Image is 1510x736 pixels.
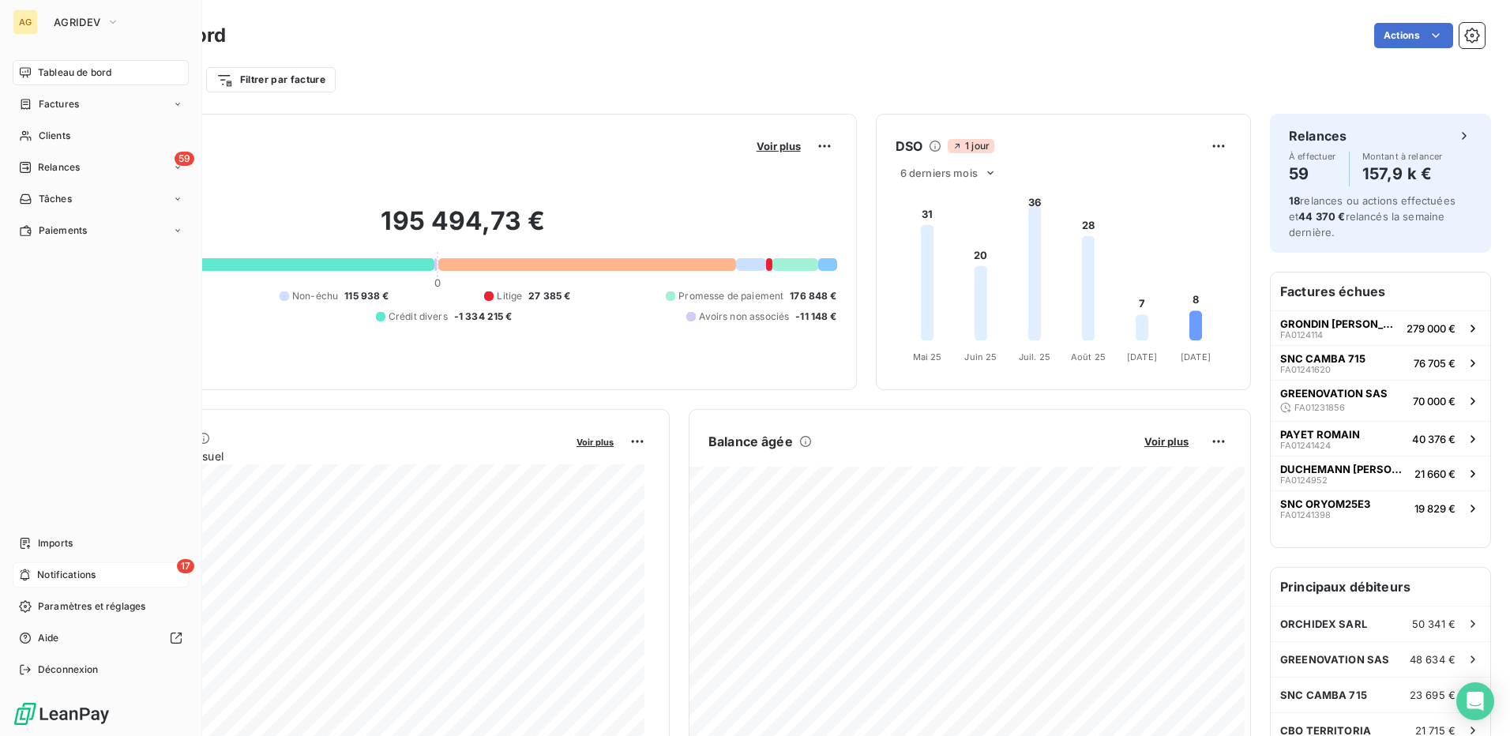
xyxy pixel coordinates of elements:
[1412,618,1456,630] span: 50 341 €
[1271,568,1490,606] h6: Principaux débiteurs
[1280,365,1331,374] span: FA01241620
[39,97,79,111] span: Factures
[1280,498,1370,510] span: SNC ORYOM25E3
[964,351,997,362] tspan: Juin 25
[13,701,111,727] img: Logo LeanPay
[54,16,100,28] span: AGRIDEV
[1280,352,1365,365] span: SNC CAMBA 715
[1289,126,1347,145] h6: Relances
[1181,351,1211,362] tspan: [DATE]
[752,139,806,153] button: Voir plus
[1456,682,1494,720] div: Open Intercom Messenger
[900,167,978,179] span: 6 derniers mois
[89,205,837,253] h2: 195 494,73 €
[38,536,73,550] span: Imports
[1280,510,1331,520] span: FA01241398
[38,599,145,614] span: Paramètres et réglages
[38,631,59,645] span: Aide
[389,310,448,324] span: Crédit divers
[1280,689,1367,701] span: SNC CAMBA 715
[1280,475,1328,485] span: FA0124952
[1280,463,1408,475] span: DUCHEMANN [PERSON_NAME]
[948,139,994,153] span: 1 jour
[1413,395,1456,407] span: 70 000 €
[1271,345,1490,380] button: SNC CAMBA 715FA0124162076 705 €
[1414,468,1456,480] span: 21 660 €
[292,289,338,303] span: Non-échu
[434,276,441,289] span: 0
[1280,317,1400,330] span: GRONDIN [PERSON_NAME]
[13,625,189,651] a: Aide
[699,310,789,324] span: Avoirs non associés
[1289,161,1336,186] h4: 59
[1019,351,1050,362] tspan: Juil. 25
[1289,194,1456,238] span: relances ou actions effectuées et relancés la semaine dernière.
[790,289,836,303] span: 176 848 €
[1280,653,1389,666] span: GREENOVATION SAS
[39,129,70,143] span: Clients
[89,448,565,464] span: Chiffre d'affaires mensuel
[1271,456,1490,490] button: DUCHEMANN [PERSON_NAME]FA012495221 660 €
[1410,653,1456,666] span: 48 634 €
[1374,23,1453,48] button: Actions
[175,152,194,166] span: 59
[1298,210,1345,223] span: 44 370 €
[1412,433,1456,445] span: 40 376 €
[1280,428,1360,441] span: PAYET ROMAIN
[454,310,513,324] span: -1 334 215 €
[1271,421,1490,456] button: PAYET ROMAINFA0124142440 376 €
[344,289,389,303] span: 115 938 €
[1410,689,1456,701] span: 23 695 €
[38,663,99,677] span: Déconnexion
[1144,435,1189,448] span: Voir plus
[1414,502,1456,515] span: 19 829 €
[1140,434,1193,449] button: Voir plus
[177,559,194,573] span: 17
[39,192,72,206] span: Tâches
[1289,194,1300,207] span: 18
[38,66,111,80] span: Tableau de bord
[896,137,922,156] h6: DSO
[13,9,38,35] div: AG
[497,289,522,303] span: Litige
[1407,322,1456,335] span: 279 000 €
[912,351,941,362] tspan: Mai 25
[1362,152,1443,161] span: Montant à relancer
[1271,272,1490,310] h6: Factures échues
[1289,152,1336,161] span: À effectuer
[1127,351,1157,362] tspan: [DATE]
[206,67,336,92] button: Filtrer par facture
[1294,403,1345,412] span: FA01231856
[1271,310,1490,345] button: GRONDIN [PERSON_NAME]FA0124114279 000 €
[1280,441,1331,450] span: FA01241424
[1280,387,1388,400] span: GREENOVATION SAS
[528,289,570,303] span: 27 385 €
[577,437,614,448] span: Voir plus
[757,140,801,152] span: Voir plus
[678,289,783,303] span: Promesse de paiement
[708,432,793,451] h6: Balance âgée
[1414,357,1456,370] span: 76 705 €
[1271,490,1490,525] button: SNC ORYOM25E3FA0124139819 829 €
[1280,330,1323,340] span: FA0124114
[795,310,836,324] span: -11 148 €
[37,568,96,582] span: Notifications
[1362,161,1443,186] h4: 157,9 k €
[1071,351,1106,362] tspan: Août 25
[38,160,80,175] span: Relances
[1271,380,1490,421] button: GREENOVATION SASFA0123185670 000 €
[39,223,87,238] span: Paiements
[1280,618,1367,630] span: ORCHIDEX SARL
[572,434,618,449] button: Voir plus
